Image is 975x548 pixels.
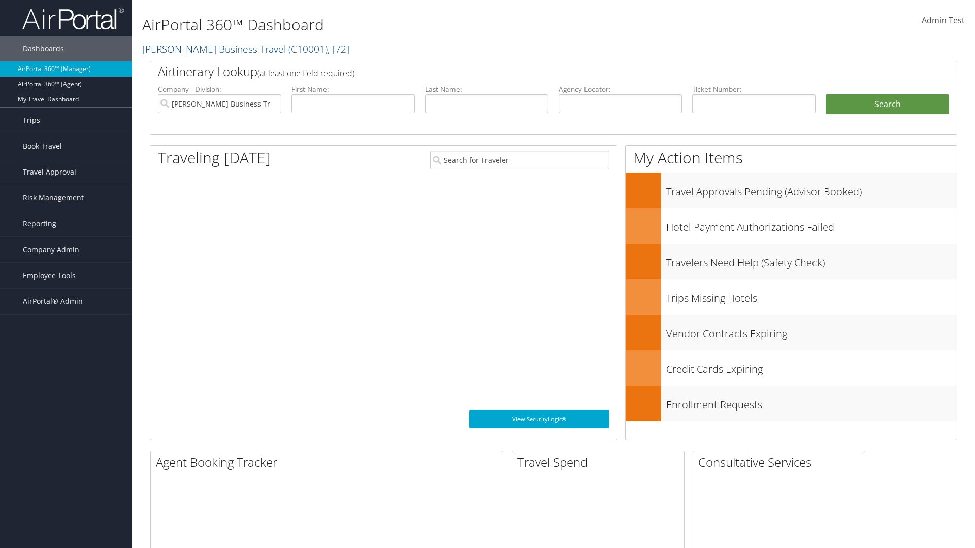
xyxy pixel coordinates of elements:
span: Dashboards [23,36,64,61]
span: Risk Management [23,185,84,211]
span: ( C10001 ) [288,42,328,56]
label: First Name: [291,84,415,94]
a: View SecurityLogic® [469,410,609,428]
span: Company Admin [23,237,79,262]
h2: Agent Booking Tracker [156,454,503,471]
span: Book Travel [23,133,62,159]
span: , [ 72 ] [328,42,349,56]
a: Travelers Need Help (Safety Check) [626,244,957,279]
h3: Enrollment Requests [666,393,957,412]
a: Trips Missing Hotels [626,279,957,315]
a: [PERSON_NAME] Business Travel [142,42,349,56]
a: Vendor Contracts Expiring [626,315,957,350]
input: Search for Traveler [430,151,609,169]
label: Last Name: [425,84,548,94]
h2: Consultative Services [698,454,865,471]
span: Admin Test [922,15,965,26]
a: Enrollment Requests [626,386,957,421]
span: (at least one field required) [257,67,354,79]
h3: Travelers Need Help (Safety Check) [666,251,957,270]
h1: Traveling [DATE] [158,147,271,168]
h3: Travel Approvals Pending (Advisor Booked) [666,180,957,199]
span: Travel Approval [23,159,76,185]
h3: Vendor Contracts Expiring [666,322,957,341]
button: Search [826,94,949,115]
h3: Credit Cards Expiring [666,357,957,376]
span: AirPortal® Admin [23,289,83,314]
label: Agency Locator: [559,84,682,94]
h1: My Action Items [626,147,957,168]
h2: Travel Spend [517,454,684,471]
a: Travel Approvals Pending (Advisor Booked) [626,173,957,208]
img: airportal-logo.png [22,7,124,30]
span: Employee Tools [23,263,76,288]
a: Admin Test [922,5,965,37]
label: Company - Division: [158,84,281,94]
h2: Airtinerary Lookup [158,63,882,80]
span: Trips [23,108,40,133]
h1: AirPortal 360™ Dashboard [142,14,691,36]
h3: Trips Missing Hotels [666,286,957,305]
a: Hotel Payment Authorizations Failed [626,208,957,244]
a: Credit Cards Expiring [626,350,957,386]
span: Reporting [23,211,56,236]
h3: Hotel Payment Authorizations Failed [666,215,957,234]
label: Ticket Number: [692,84,816,94]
